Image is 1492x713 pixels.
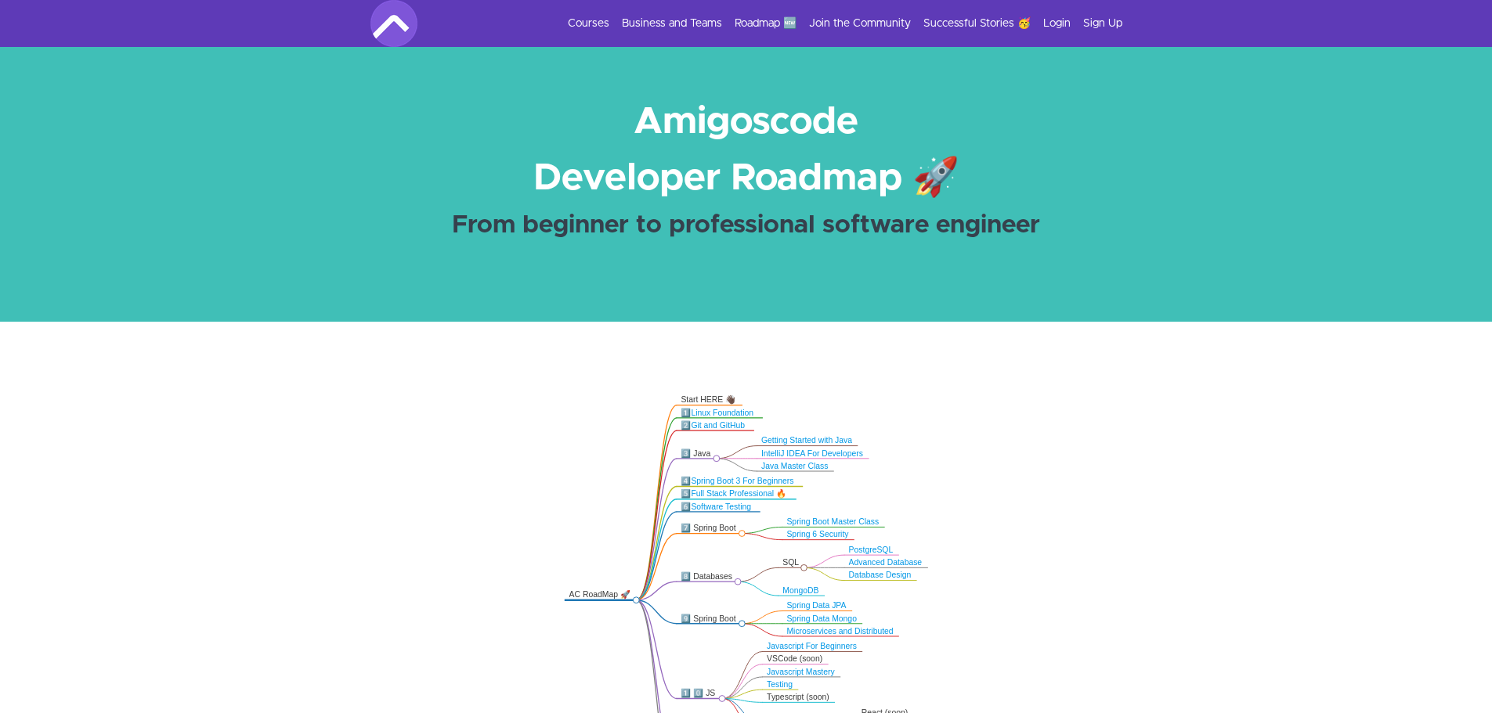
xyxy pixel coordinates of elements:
[569,590,632,600] div: AC RoadMap 🚀
[786,614,856,622] a: Spring Data Mongo
[452,213,1040,238] strong: From beginner to professional software engineer
[681,395,737,405] div: Start HERE 👋🏿
[691,409,753,417] a: Linux Foundation
[691,421,745,430] a: Git and GitHub
[767,668,835,676] a: Javascript Mastery
[786,601,846,610] a: Spring Data JPA
[761,448,863,457] a: IntelliJ IDEA For Developers
[735,16,797,31] a: Roadmap 🆕
[681,502,755,512] div: 6️⃣
[849,571,912,579] a: Database Design
[1083,16,1122,31] a: Sign Up
[786,530,848,538] a: Spring 6 Security
[1043,16,1071,31] a: Login
[681,571,734,582] div: 8️⃣ Databases
[691,502,751,511] a: Software Testing
[782,586,818,595] a: MongoDB
[849,546,894,554] a: PostgreSQL
[691,489,786,498] a: Full Stack Professional 🔥
[786,517,879,526] a: Spring Boot Master Class
[849,558,923,567] a: Advanced Database
[809,16,911,31] a: Join the Community
[681,489,791,499] div: 5️⃣
[681,524,738,534] div: 7️⃣ Spring Boot
[681,448,712,459] div: 3️⃣ Java
[533,160,959,197] strong: Developer Roadmap 🚀
[782,557,800,567] div: SQL
[786,627,893,636] a: Microservices and Distributed
[761,436,852,445] a: Getting Started with Java
[767,654,823,664] div: VSCode (soon)
[923,16,1031,31] a: Successful Stories 🥳
[767,642,857,650] a: Javascript For Beginners
[681,408,757,418] div: 1️⃣
[767,692,829,702] div: Typescript (soon)
[691,477,793,485] a: Spring Boot 3 For Beginners
[681,477,797,487] div: 4️⃣
[761,462,828,470] a: Java Master Class
[568,16,609,31] a: Courses
[681,614,738,624] div: 9️⃣ Spring Boot
[681,420,749,430] div: 2️⃣
[622,16,722,31] a: Business and Teams
[634,103,858,141] strong: Amigoscode
[681,689,717,699] div: 1️⃣ 0️⃣ JS
[767,680,793,689] a: Testing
